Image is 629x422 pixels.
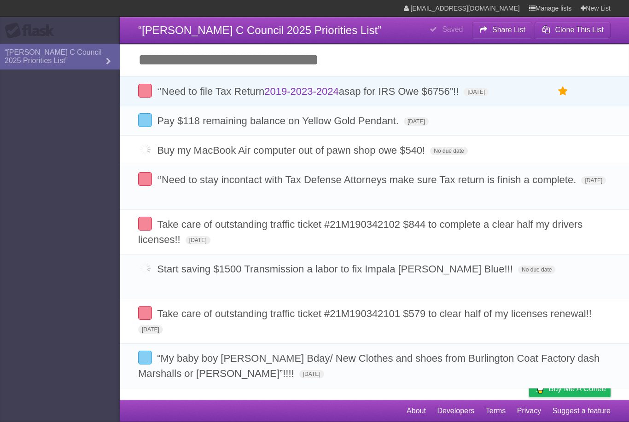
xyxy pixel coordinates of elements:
[138,261,152,275] label: Done
[138,325,163,334] span: [DATE]
[517,402,541,420] a: Privacy
[138,353,600,379] span: “My baby boy [PERSON_NAME] Bday/ New Clothes and shoes from Burlington Coat Factory dash Marshall...
[157,145,427,156] span: Buy my MacBook Air computer out of pawn shop owe $540!
[299,370,324,378] span: [DATE]
[535,22,611,38] button: Clone This List
[534,381,546,396] img: Buy me a coffee
[581,176,606,185] span: [DATE]
[138,351,152,364] label: Done
[472,22,533,38] button: Share List
[492,26,525,34] b: Share List
[5,23,60,39] div: Flask
[407,402,426,420] a: About
[430,147,467,155] span: No due date
[157,174,578,185] span: ‘’Need to stay incontact with Tax Defense Attorneys make sure Tax return is finish a complete.
[157,115,401,127] span: Pay $118 remaining balance on Yellow Gold Pendant.
[553,402,611,420] a: Suggest a feature
[437,402,474,420] a: Developers
[554,84,572,99] label: Star task
[518,266,555,274] span: No due date
[138,24,381,36] span: “[PERSON_NAME] C Council 2025 Priorities List”
[138,84,152,98] label: Done
[138,217,152,231] label: Done
[404,117,429,126] span: [DATE]
[264,86,338,97] a: 2019-2023-2024
[186,236,210,244] span: [DATE]
[442,25,463,33] b: Saved
[548,381,606,397] span: Buy me a coffee
[555,26,604,34] b: Clone This List
[464,88,489,96] span: [DATE]
[138,306,152,320] label: Done
[529,380,611,397] a: Buy me a coffee
[486,402,506,420] a: Terms
[157,86,461,97] span: ‘’Need to file Tax Return asap for IRS Owe $6756”!!
[138,219,582,245] span: Take care of outstanding traffic ticket #21M190342102 $844 to complete a clear half my drivers li...
[138,143,152,156] label: Done
[157,263,515,275] span: Start saving $1500 Transmission a labor to fix Impala [PERSON_NAME] Blue!!!
[138,113,152,127] label: Done
[138,172,152,186] label: Done
[157,308,594,319] span: Take care of outstanding traffic ticket #21M190342101 $579 to clear half of my licenses renewal!!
